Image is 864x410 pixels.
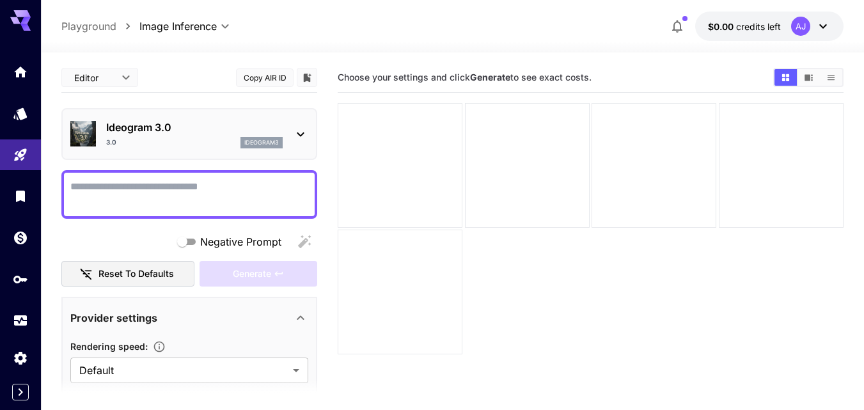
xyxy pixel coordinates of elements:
[79,363,288,378] span: Default
[736,21,781,32] span: credits left
[244,138,279,147] p: ideogram3
[695,12,844,41] button: $0.00AJ
[797,69,820,86] button: Show images in video view
[70,310,157,326] p: Provider settings
[12,384,29,400] button: Expand sidebar
[820,69,842,86] button: Show images in list view
[708,21,736,32] span: $0.00
[774,69,797,86] button: Show images in grid view
[74,71,114,84] span: Editor
[791,17,810,36] div: AJ
[70,341,148,352] span: Rendering speed :
[200,234,281,249] span: Negative Prompt
[708,20,781,33] div: $0.00
[470,72,510,83] b: Generate
[301,70,313,85] button: Add to library
[61,19,139,34] nav: breadcrumb
[338,72,592,83] span: Choose your settings and click to see exact costs.
[236,68,294,87] button: Copy AIR ID
[106,120,283,135] p: Ideogram 3.0
[773,68,844,87] div: Show images in grid viewShow images in video viewShow images in list view
[61,19,116,34] a: Playground
[70,114,308,154] div: Ideogram 3.03.0ideogram3
[61,261,194,287] button: Reset to defaults
[13,106,28,122] div: Models
[13,230,28,246] div: Wallet
[13,64,28,80] div: Home
[13,147,28,163] div: Playground
[13,271,28,287] div: API Keys
[106,138,116,147] p: 3.0
[13,188,28,204] div: Library
[139,19,217,34] span: Image Inference
[70,303,308,333] div: Provider settings
[13,313,28,329] div: Usage
[13,350,28,366] div: Settings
